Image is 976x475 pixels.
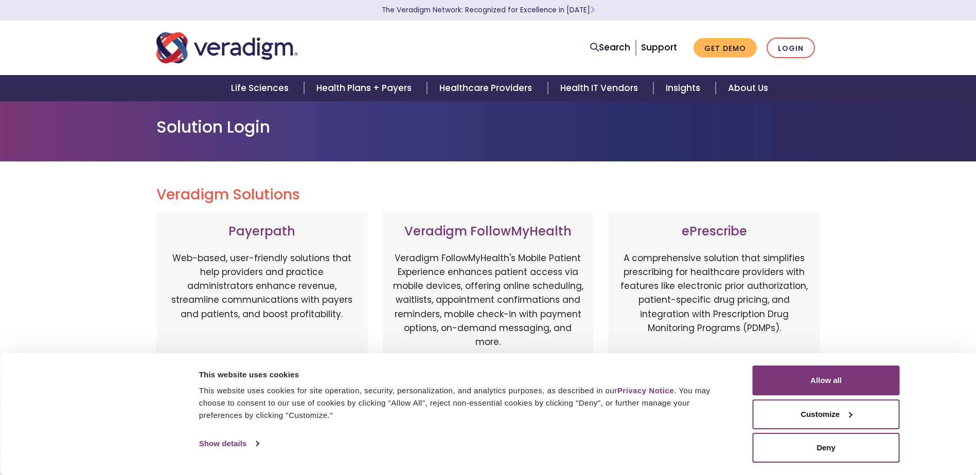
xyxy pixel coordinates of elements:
div: This website uses cookies [199,369,730,381]
a: Health IT Vendors [548,75,653,101]
a: Privacy Notice [617,386,674,395]
a: Insights [653,75,716,101]
h3: Payerpath [167,224,357,239]
a: Life Sciences [219,75,304,101]
p: Web-based, user-friendly solutions that help providers and practice administrators enhance revenu... [167,251,357,359]
span: Learn More [590,5,595,15]
h3: ePrescribe [619,224,809,239]
a: Login [767,38,815,59]
button: Allow all [753,366,900,395]
a: Search [590,41,630,54]
h2: Veradigm Solutions [156,186,820,204]
a: Show details [199,436,259,451]
a: About Us [716,75,780,101]
a: The Veradigm Network: Recognized for Excellence in [DATE]Learn More [382,5,595,15]
button: Customize [753,399,900,429]
a: Get Demo [694,38,757,58]
h1: Solution Login [156,117,820,137]
p: Veradigm FollowMyHealth's Mobile Patient Experience enhances patient access via mobile devices, o... [393,251,583,349]
a: Health Plans + Payers [304,75,427,101]
a: Support [641,41,677,53]
img: Veradigm logo [156,31,298,65]
div: This website uses cookies for site operation, security, personalization, and analytics purposes, ... [199,385,730,422]
button: Deny [753,433,900,463]
h3: Veradigm FollowMyHealth [393,224,583,239]
a: Healthcare Providers [427,75,547,101]
p: A comprehensive solution that simplifies prescribing for healthcare providers with features like ... [619,251,809,359]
